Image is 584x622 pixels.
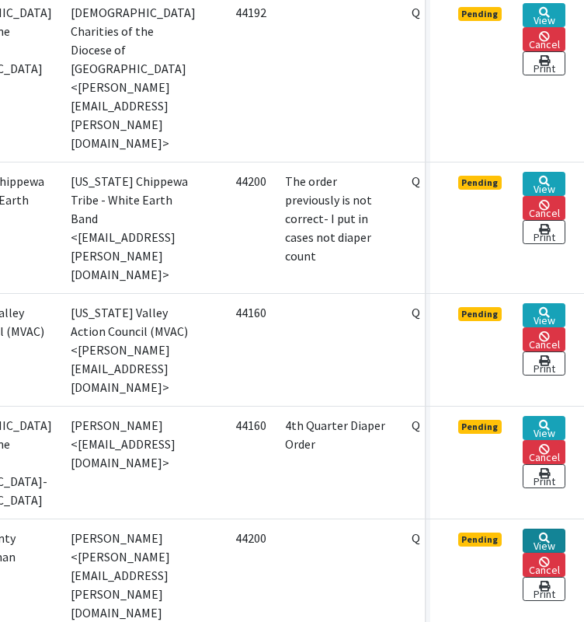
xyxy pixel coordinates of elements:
[523,327,565,351] a: Cancel
[412,173,420,189] abbr: Quantity
[412,418,420,433] abbr: Quantity
[523,416,565,440] a: View
[523,440,565,464] a: Cancel
[458,176,502,190] span: Pending
[523,51,565,75] a: Print
[523,303,565,327] a: View
[276,162,402,294] td: The order previously is not correct- I put in cases not diaper count
[458,420,502,434] span: Pending
[61,294,205,407] td: [US_STATE] Valley Action Council (MVAC) <[PERSON_NAME][EMAIL_ADDRESS][DOMAIN_NAME]>
[412,530,420,546] abbr: Quantity
[523,464,565,488] a: Print
[205,162,276,294] td: 44200
[458,533,502,547] span: Pending
[205,294,276,407] td: 44160
[458,307,502,321] span: Pending
[523,196,565,220] a: Cancel
[523,529,565,553] a: View
[458,7,502,21] span: Pending
[523,351,565,376] a: Print
[523,553,565,577] a: Cancel
[523,27,565,51] a: Cancel
[412,305,420,320] abbr: Quantity
[276,407,402,519] td: 4th Quarter Diaper Order
[205,407,276,519] td: 44160
[523,577,565,601] a: Print
[523,172,565,196] a: View
[61,162,205,294] td: [US_STATE] Chippewa Tribe - White Earth Band <[EMAIL_ADDRESS][PERSON_NAME][DOMAIN_NAME]>
[61,407,205,519] td: [PERSON_NAME] <[EMAIL_ADDRESS][DOMAIN_NAME]>
[412,5,420,20] abbr: Quantity
[523,220,565,244] a: Print
[523,3,565,27] a: View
